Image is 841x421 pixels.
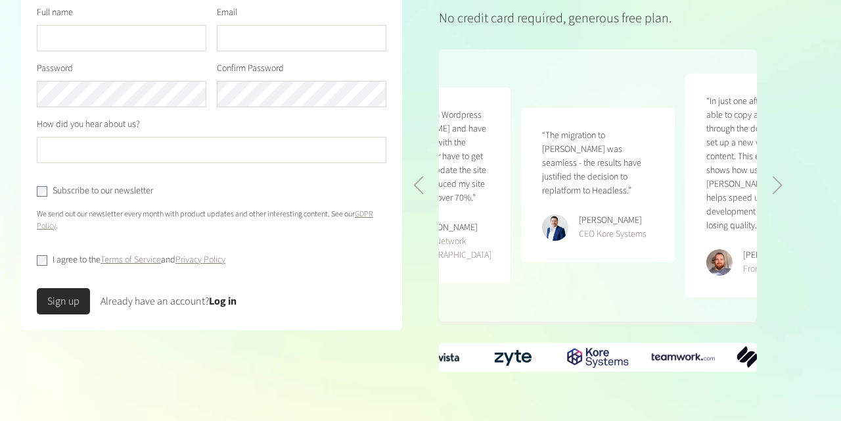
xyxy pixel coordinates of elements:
[37,118,140,132] label: How did you hear about us?
[209,294,237,309] a: Log in
[542,214,568,241] img: Ryan Crowley
[37,6,73,20] label: Full name
[482,345,545,370] div: 5 / 6
[482,345,545,370] img: Zyte-Logo-with-Padding.png
[772,176,783,195] div: Next slide
[566,343,629,371] div: 6 / 6
[685,74,839,297] figure: 1 / 5
[566,343,629,371] img: Kore-Systems-Logo.png
[706,95,818,233] p: “In just one afternoon, I was able to copy a template, read through the docs and easily set up a ...
[743,262,816,276] div: Frontend Developer
[175,253,225,266] a: Privacy Policy
[413,176,424,195] div: Previous slide
[37,288,90,314] button: Sign up
[542,129,654,198] p: “The migration to [PERSON_NAME] was seamless - the results have justified the decision to replatf...
[652,353,715,360] div: 1 / 6
[579,228,647,241] div: CEO Kore Systems
[37,62,73,76] label: Password
[217,6,237,20] label: Email
[579,214,647,228] div: [PERSON_NAME]
[652,353,715,360] img: teamwork-logo.png
[737,346,800,368] img: SaaS-Network-Ireland-logo.png
[37,209,386,232] p: We send out our newsletter every month with product updates and other interesting content. See our .
[101,293,237,309] div: Already have an account?
[37,209,373,232] a: GDPR Policy
[743,249,816,262] div: [PERSON_NAME]
[521,108,675,262] figure: 5 / 5
[415,235,491,262] div: SaaS Network [GEOGRAPHIC_DATA]
[737,346,800,368] div: 2 / 6
[217,62,284,76] label: Confirm Password
[101,253,161,266] a: Terms of Service
[706,249,733,276] img: Erik Galiana Farell
[53,184,153,198] label: Subscribe to our newsletter
[415,221,491,235] div: [PERSON_NAME]
[53,253,225,267] label: I agree to the and
[439,9,757,28] p: No credit card required, generous free plan.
